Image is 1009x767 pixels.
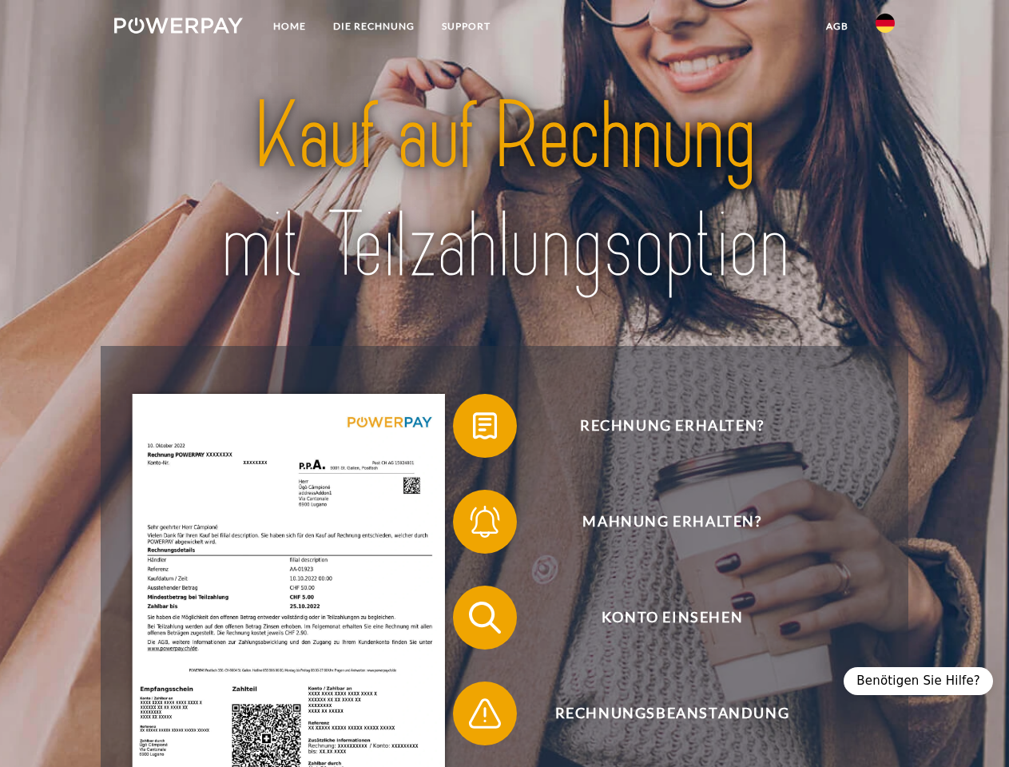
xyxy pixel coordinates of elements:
img: qb_search.svg [465,598,505,638]
img: qb_bill.svg [465,406,505,446]
img: qb_warning.svg [465,693,505,733]
button: Konto einsehen [453,586,868,650]
img: title-powerpay_de.svg [153,77,856,306]
a: SUPPORT [428,12,504,41]
span: Rechnung erhalten? [476,394,868,458]
a: Home [260,12,320,41]
span: Konto einsehen [476,586,868,650]
img: logo-powerpay-white.svg [114,18,243,34]
span: Rechnungsbeanstandung [476,682,868,745]
button: Rechnung erhalten? [453,394,868,458]
a: DIE RECHNUNG [320,12,428,41]
span: Mahnung erhalten? [476,490,868,554]
div: Benötigen Sie Hilfe? [844,667,993,695]
button: Rechnungsbeanstandung [453,682,868,745]
img: de [876,14,895,33]
button: Mahnung erhalten? [453,490,868,554]
a: agb [812,12,862,41]
img: qb_bell.svg [465,502,505,542]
